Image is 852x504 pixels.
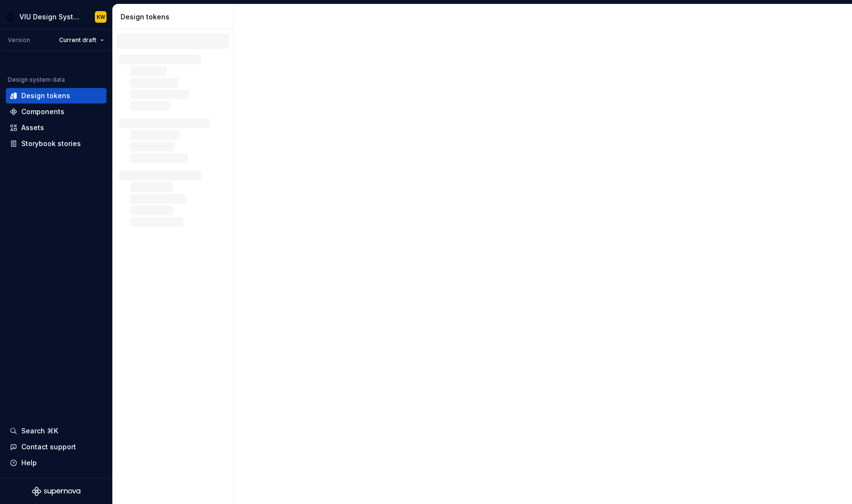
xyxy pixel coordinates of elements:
[6,88,106,104] a: Design tokens
[6,423,106,439] button: Search ⌘K
[59,36,96,44] span: Current draft
[2,6,110,27] button: VIU Design SystemKW
[6,136,106,151] a: Storybook stories
[6,120,106,135] a: Assets
[97,13,105,21] div: KW
[21,442,76,452] div: Contact support
[32,487,80,496] svg: Supernova Logo
[6,104,106,119] a: Components
[55,33,108,47] button: Current draft
[8,36,30,44] div: Version
[121,12,229,22] div: Design tokens
[21,91,70,101] div: Design tokens
[21,458,37,468] div: Help
[6,439,106,455] button: Contact support
[21,123,44,133] div: Assets
[21,426,58,436] div: Search ⌘K
[21,139,81,148] div: Storybook stories
[6,455,106,471] button: Help
[19,12,81,22] div: VIU Design System
[21,107,64,117] div: Components
[8,76,65,84] div: Design system data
